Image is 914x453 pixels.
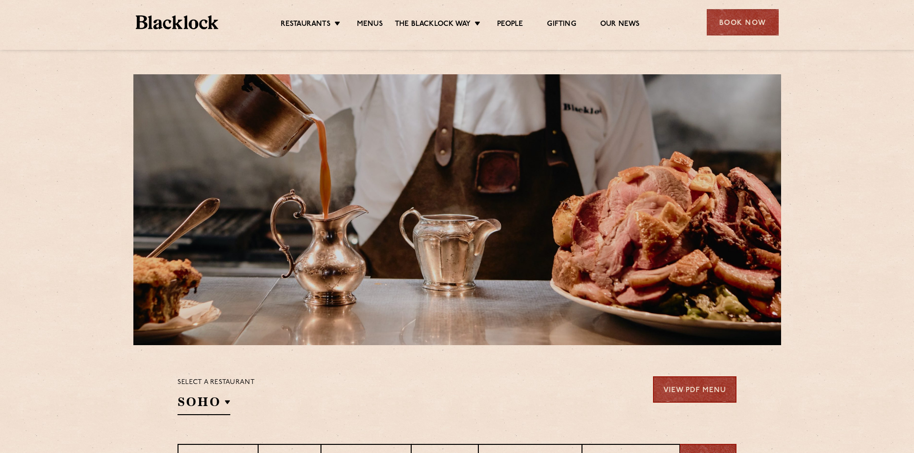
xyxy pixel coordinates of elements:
a: Gifting [547,20,576,30]
a: View PDF Menu [653,376,736,403]
img: BL_Textured_Logo-footer-cropped.svg [136,15,219,29]
div: Book Now [707,9,779,35]
a: Menus [357,20,383,30]
a: The Blacklock Way [395,20,471,30]
p: Select a restaurant [178,376,255,389]
a: Our News [600,20,640,30]
a: People [497,20,523,30]
a: Restaurants [281,20,331,30]
h2: SOHO [178,394,230,415]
